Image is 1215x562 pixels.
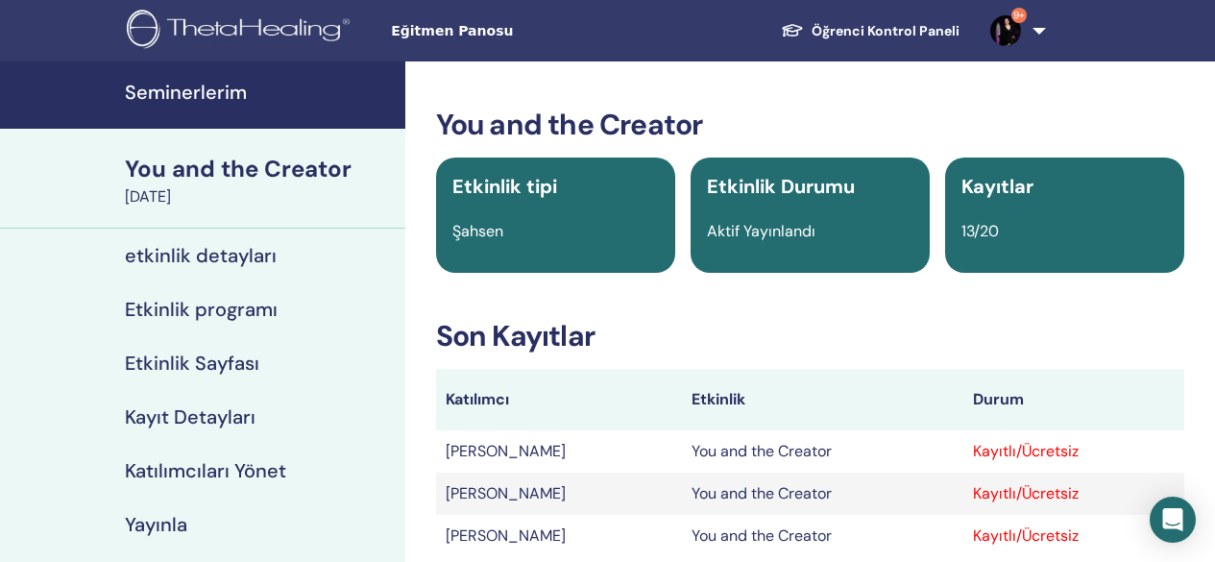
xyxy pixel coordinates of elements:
th: Durum [963,369,1184,430]
img: graduation-cap-white.svg [781,22,804,38]
td: You and the Creator [682,473,963,515]
h4: Etkinlik programı [125,298,278,321]
div: Open Intercom Messenger [1150,497,1196,543]
h4: Seminerlerim [125,81,394,104]
td: [PERSON_NAME] [436,473,682,515]
span: Aktif Yayınlandı [707,221,815,241]
div: Kayıtlı/Ücretsiz [973,525,1175,548]
th: Katılımcı [436,369,682,430]
span: Eğitmen Panosu [391,21,679,41]
img: logo.png [127,10,356,53]
h4: etkinlik detayları [125,244,277,267]
td: [PERSON_NAME] [436,515,682,557]
h3: You and the Creator [436,108,1184,142]
td: You and the Creator [682,515,963,557]
h3: Son Kayıtlar [436,319,1184,354]
th: Etkinlik [682,369,963,430]
h4: Katılımcıları Yönet [125,459,286,482]
img: default.jpg [990,15,1021,46]
span: Şahsen [452,221,503,241]
span: 13/20 [961,221,999,241]
span: Kayıtlar [961,174,1033,199]
div: Kayıtlı/Ücretsiz [973,482,1175,505]
div: [DATE] [125,185,394,208]
div: You and the Creator [125,153,394,185]
a: Öğrenci Kontrol Paneli [765,13,975,49]
span: Etkinlik tipi [452,174,557,199]
td: [PERSON_NAME] [436,430,682,473]
span: Etkinlik Durumu [707,174,855,199]
td: You and the Creator [682,430,963,473]
a: You and the Creator[DATE] [113,153,405,208]
h4: Etkinlik Sayfası [125,352,259,375]
h4: Yayınla [125,513,187,536]
span: 9+ [1011,8,1027,23]
div: Kayıtlı/Ücretsiz [973,440,1175,463]
h4: Kayıt Detayları [125,405,255,428]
